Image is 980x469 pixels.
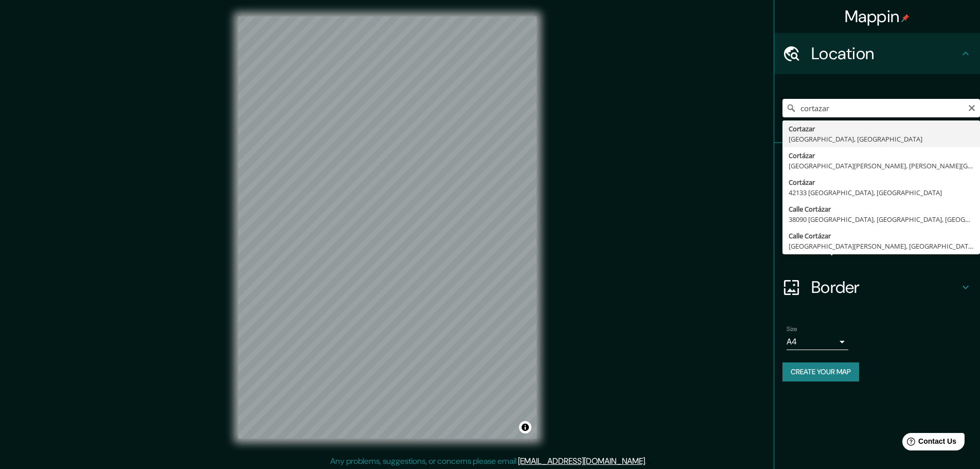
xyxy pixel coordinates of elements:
div: Cortazar [789,124,974,134]
div: Style [774,184,980,225]
div: Calle Cortázar [789,231,974,241]
iframe: Help widget launcher [888,429,969,458]
a: [EMAIL_ADDRESS][DOMAIN_NAME] [518,456,645,466]
label: Size [787,325,797,334]
h4: Location [811,43,959,64]
div: A4 [787,334,848,350]
div: Calle Cortázar [789,204,974,214]
h4: Border [811,277,959,298]
div: . [648,455,650,467]
div: [GEOGRAPHIC_DATA], [GEOGRAPHIC_DATA] [789,134,974,144]
h4: Mappin [845,6,910,27]
div: [GEOGRAPHIC_DATA][PERSON_NAME], [GEOGRAPHIC_DATA], [GEOGRAPHIC_DATA] [789,241,974,251]
div: . [647,455,648,467]
div: Border [774,267,980,308]
canvas: Map [238,16,537,439]
div: Location [774,33,980,74]
h4: Layout [811,236,959,256]
div: 42133 [GEOGRAPHIC_DATA], [GEOGRAPHIC_DATA] [789,187,974,198]
div: Pins [774,143,980,184]
p: Any problems, suggestions, or concerns please email . [330,455,647,467]
button: Create your map [782,362,859,381]
div: [GEOGRAPHIC_DATA][PERSON_NAME], [PERSON_NAME][GEOGRAPHIC_DATA], [GEOGRAPHIC_DATA] [789,161,974,171]
div: Cortázar [789,150,974,161]
img: pin-icon.png [901,14,910,22]
div: Cortázar [789,177,974,187]
button: Toggle attribution [519,421,531,433]
div: 38090 [GEOGRAPHIC_DATA], [GEOGRAPHIC_DATA], [GEOGRAPHIC_DATA] [789,214,974,224]
div: Layout [774,225,980,267]
input: Pick your city or area [782,99,980,117]
button: Clear [968,102,976,112]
